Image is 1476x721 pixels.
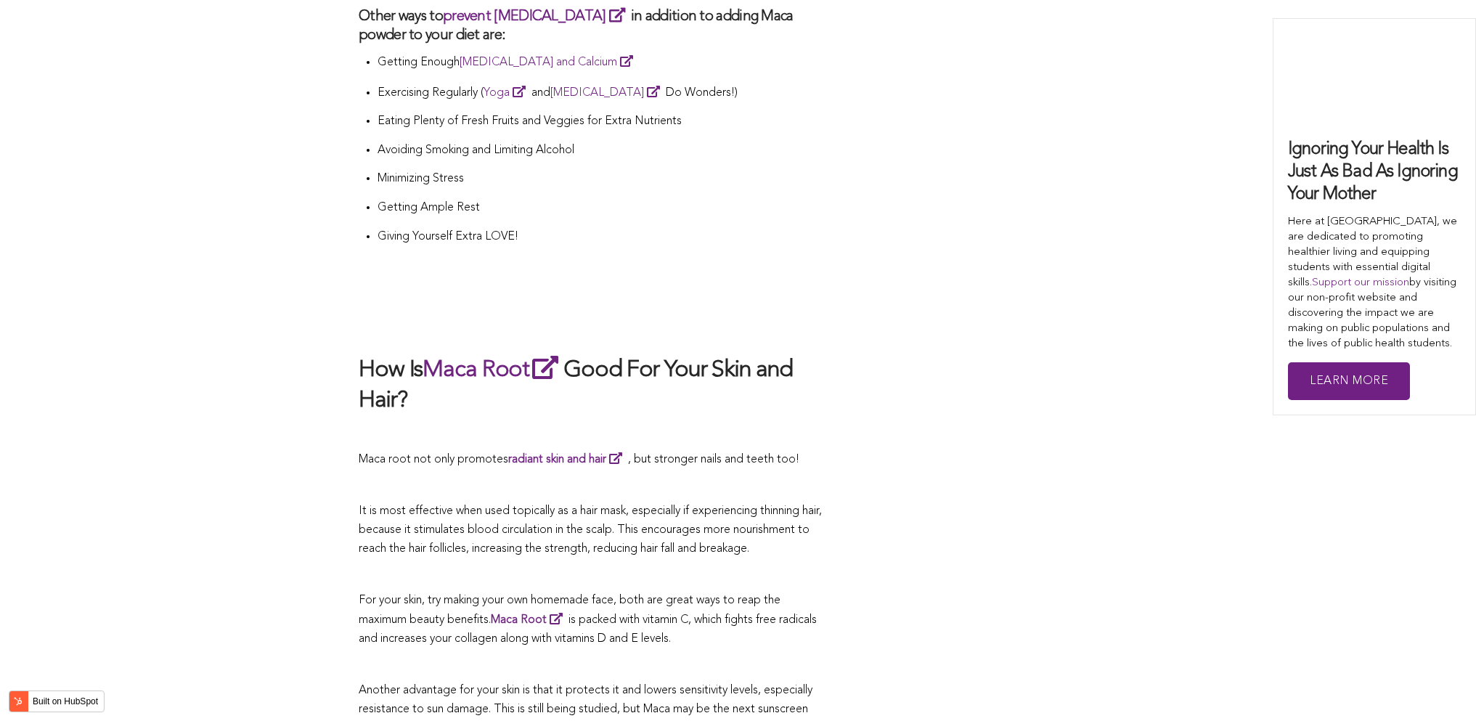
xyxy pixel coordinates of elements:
[359,595,780,627] span: For your skin, try making your own homemade face, both are great ways to reap the maximum beauty ...
[378,142,831,160] p: Avoiding Smoking and Limiting Alcohol
[359,353,831,416] h2: How Is Good For Your Skin and Hair?
[378,83,831,103] p: Exercising Regularly ( and Do Wonders!)
[491,614,568,626] a: Maca Root
[460,57,639,68] a: [MEDICAL_DATA] and Calcium
[378,52,831,73] p: Getting Enough
[378,113,831,131] p: Eating Plenty of Fresh Fruits and Veggies for Extra Nutrients
[359,454,799,465] span: Maca root not only promotes , but stronger nails and teeth too!
[1288,362,1410,401] a: Learn More
[491,614,547,626] span: Maca Root
[378,199,831,218] p: Getting Ample Rest
[550,87,666,99] a: [MEDICAL_DATA]
[443,9,631,24] a: prevent [MEDICAL_DATA]
[484,87,531,99] a: Yoga
[1403,651,1476,721] iframe: Chat Widget
[9,691,105,712] button: Built on HubSpot
[9,693,27,710] img: HubSpot sprocket logo
[378,228,831,247] p: Giving Yourself Extra LOVE!
[378,170,831,189] p: Minimizing Stress
[423,359,563,382] a: Maca Root
[359,6,831,45] h3: Other ways to in addition to adding Maca powder to your diet are:
[508,454,628,465] a: radiant skin and hair
[27,692,104,711] label: Built on HubSpot
[359,505,822,554] span: It is most effective when used topically as a hair mask, especially if experiencing thinning hair...
[359,614,817,645] span: is packed with vitamin C, which fights free radicals and increases your collagen along with vitam...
